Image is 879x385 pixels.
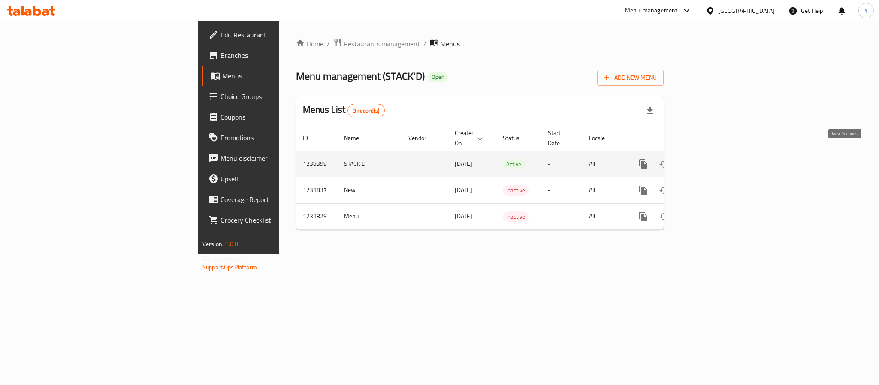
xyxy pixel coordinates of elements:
a: Menus [202,66,345,86]
li: / [423,39,426,49]
a: Coupons [202,107,345,127]
span: Add New Menu [604,72,657,83]
span: Menus [440,39,460,49]
span: Menu management ( STACK'D ) [296,66,425,86]
a: Coverage Report [202,189,345,210]
span: Coupons [221,112,338,122]
div: Total records count [347,104,385,117]
span: Open [428,73,448,81]
span: Vendor [408,133,438,143]
h2: Menus List [303,103,385,117]
button: Change Status [654,154,674,174]
span: Start Date [548,128,572,148]
span: Created On [455,128,486,148]
button: Change Status [654,206,674,227]
span: 3 record(s) [348,107,384,115]
div: Export file [640,100,660,121]
span: [DATE] [455,158,472,169]
span: Active [503,159,525,169]
button: more [633,206,654,227]
td: - [541,203,582,229]
a: Restaurants management [333,38,420,49]
td: All [582,151,626,177]
div: Menu-management [625,6,678,16]
span: Upsell [221,174,338,184]
a: Menu disclaimer [202,148,345,168]
span: Get support on: [202,253,242,264]
span: Y [864,6,868,15]
div: Open [428,72,448,82]
span: Promotions [221,132,338,143]
span: Status [503,133,531,143]
div: [GEOGRAPHIC_DATA] [718,6,775,15]
td: Menu [337,203,402,229]
span: [DATE] [455,184,472,196]
span: Inactive [503,186,529,196]
div: Inactive [503,185,529,196]
nav: breadcrumb [296,38,664,49]
th: Actions [626,125,722,151]
a: Branches [202,45,345,66]
span: Menu disclaimer [221,153,338,163]
span: Edit Restaurant [221,30,338,40]
a: Choice Groups [202,86,345,107]
span: Coverage Report [221,194,338,205]
td: STACK'D [337,151,402,177]
button: Change Status [654,180,674,201]
table: enhanced table [296,125,722,230]
td: - [541,151,582,177]
button: more [633,180,654,201]
span: Name [344,133,370,143]
span: Version: [202,238,224,250]
button: Add New Menu [597,70,664,86]
td: All [582,203,626,229]
span: 1.0.0 [225,238,238,250]
a: Edit Restaurant [202,24,345,45]
td: All [582,177,626,203]
button: more [633,154,654,174]
a: Promotions [202,127,345,148]
a: Support.OpsPlatform [202,262,257,273]
span: Restaurants management [344,39,420,49]
td: - [541,177,582,203]
span: Menus [222,71,338,81]
span: [DATE] [455,211,472,222]
td: New [337,177,402,203]
span: Branches [221,50,338,60]
span: ID [303,133,319,143]
span: Locale [589,133,616,143]
span: Inactive [503,212,529,222]
span: Grocery Checklist [221,215,338,225]
a: Grocery Checklist [202,210,345,230]
span: Choice Groups [221,91,338,102]
a: Upsell [202,168,345,189]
